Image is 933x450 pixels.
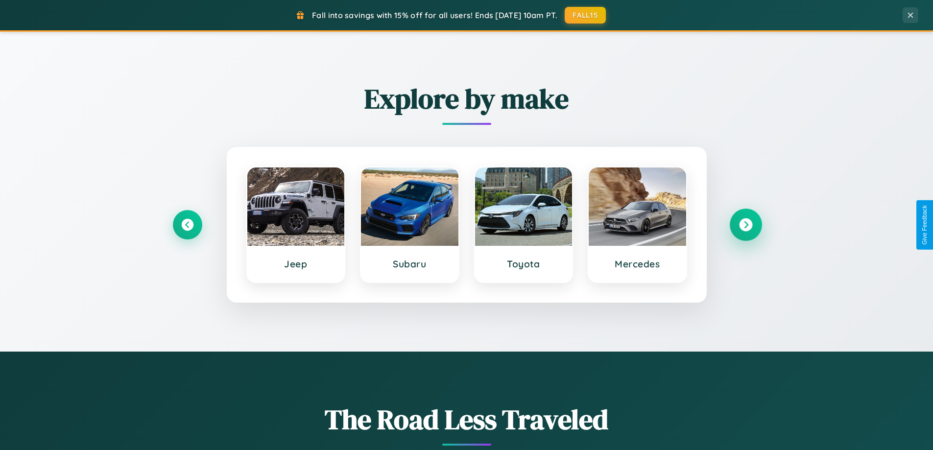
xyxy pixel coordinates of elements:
[257,258,335,270] h3: Jeep
[565,7,606,24] button: FALL15
[173,80,761,118] h2: Explore by make
[598,258,676,270] h3: Mercedes
[921,205,928,245] div: Give Feedback
[371,258,449,270] h3: Subaru
[312,10,557,20] span: Fall into savings with 15% off for all users! Ends [DATE] 10am PT.
[173,401,761,438] h1: The Road Less Traveled
[485,258,563,270] h3: Toyota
